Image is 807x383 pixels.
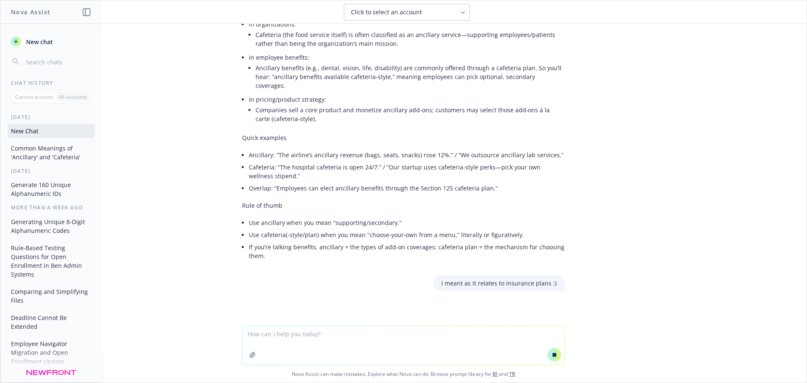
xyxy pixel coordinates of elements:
[249,182,565,194] li: Overlap: “Employees can elect ancillary benefits through the Section 125 cafeteria plan.”
[59,93,87,100] p: All accounts
[15,93,53,100] p: Current account
[8,124,95,138] button: New Chat
[256,104,565,125] li: Companies sell a core product and monetize ancillary add‑ons; customers may select those add‑ons ...
[249,51,565,93] li: In employee benefits:
[8,241,95,281] button: Rule-Based Testing Questions for Open Enrollment in Ben Admin Systems
[1,79,101,87] div: Chat History
[8,178,95,201] button: Generate 160 Unique Alphanumeric IDs
[249,18,565,51] li: In organizations:
[8,285,95,307] button: Comparing and Simplifying Files
[1,167,101,174] div: [DATE]
[8,215,95,238] button: Generating Unique 8-Digit Alphanumeric Codes
[8,337,95,368] button: Employee Navigator Migration and Open Enrollment Update
[249,161,565,182] li: Cafeteria: “The hospital cafeteria is open 24/7.” / “Our startup uses cafeteria‑style perks—pick ...
[8,311,95,333] button: Deadline Cannot Be Extended
[249,149,565,161] li: Ancillary: “The airline’s ancillary revenue (bags, seats, snacks) rose 12%.” / “We outsource anci...
[249,217,565,229] li: Use ancillary when you mean “supporting/secondary.”
[242,133,565,142] p: Quick examples
[4,365,803,383] span: Nova Assist can make mistakes. Explore what Nova can do: Browse prompt library for and
[24,37,53,46] span: New chat
[509,370,515,378] a: TR
[344,4,470,21] button: Click to select an account
[242,201,565,210] p: Rule of thumb
[249,93,565,127] li: In pricing/product strategy:
[493,370,498,378] a: BI
[8,34,95,49] button: New chat
[8,141,95,164] button: Common Meanings of 'Ancillary' and 'Cafeteria'
[249,241,565,262] li: If you’re talking benefits, ancillary = the types of add‑on coverages; cafeteria plan = the mecha...
[256,62,565,92] li: Ancillary benefits (e.g., dental, vision, life, disability) are commonly offered through a cafete...
[1,204,101,211] div: More than a week ago
[24,56,91,68] input: Search chats
[11,8,50,16] h1: Nova Assist
[1,114,101,121] div: [DATE]
[256,29,565,50] li: Cafeteria (the food service itself) is often classified as an ancillary service—supporting employ...
[351,8,422,16] span: Click to select an account
[441,279,556,288] p: I meant as it relates to insurance plans :)
[249,229,565,241] li: Use cafeteria(-style/plan) when you mean “choose‑your‑own from a menu,” literally or figuratively.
